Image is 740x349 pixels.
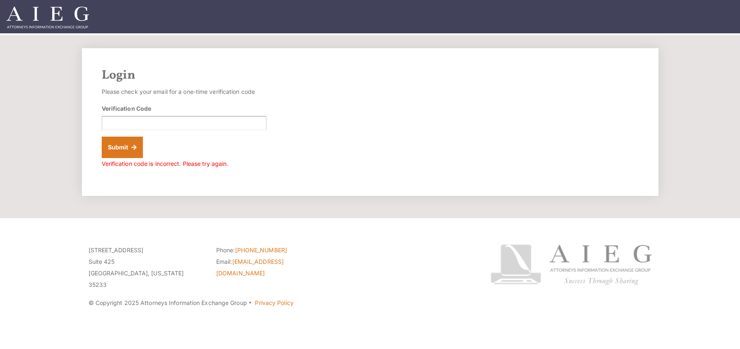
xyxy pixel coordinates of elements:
[216,244,331,256] li: Phone:
[89,297,460,309] p: © Copyright 2025 Attorneys Information Exchange Group
[235,247,287,254] a: [PHONE_NUMBER]
[216,258,284,277] a: [EMAIL_ADDRESS][DOMAIN_NAME]
[102,68,639,83] h2: Login
[102,160,229,167] span: Verification code is incorrect. Please try again.
[248,302,252,307] span: ·
[490,244,652,285] img: Attorneys Information Exchange Group logo
[216,256,331,279] li: Email:
[102,86,266,98] p: Please check your email for a one-time verification code
[102,137,143,158] button: Submit
[102,104,152,113] label: Verification Code
[89,244,204,291] p: [STREET_ADDRESS] Suite 425 [GEOGRAPHIC_DATA], [US_STATE] 35233
[255,299,293,306] a: Privacy Policy
[7,7,89,28] img: Attorneys Information Exchange Group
